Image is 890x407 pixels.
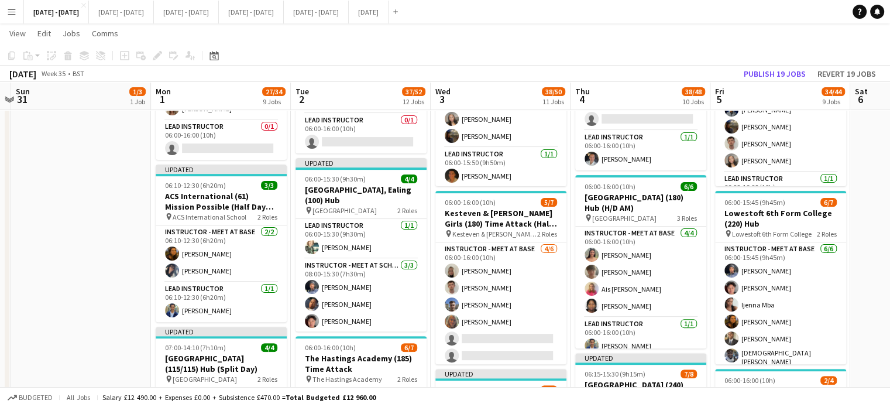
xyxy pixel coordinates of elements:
[822,97,844,106] div: 9 Jobs
[445,198,496,207] span: 06:00-16:00 (10h)
[435,74,566,148] app-card-role: Instructor - Meet at School3/306:00-15:50 (9h50m)[PERSON_NAME][PERSON_NAME][PERSON_NAME]
[92,28,118,39] span: Comms
[452,230,537,238] span: Kesteven & [PERSON_NAME] Girls
[39,69,68,78] span: Week 35
[295,158,427,331] app-job-card: Updated06:00-15:30 (9h30m)4/4[GEOGRAPHIC_DATA], Ealing (100) Hub [GEOGRAPHIC_DATA]2 RolesLead Ins...
[575,131,706,170] app-card-role: Lead Instructor1/106:00-16:00 (10h)[PERSON_NAME]
[542,97,565,106] div: 11 Jobs
[682,87,705,96] span: 38/48
[37,28,51,39] span: Edit
[263,97,285,106] div: 9 Jobs
[813,66,881,81] button: Revert 19 jobs
[295,184,427,206] h3: [GEOGRAPHIC_DATA], Ealing (100) Hub
[715,86,724,97] span: Fri
[682,97,705,106] div: 10 Jobs
[541,198,557,207] span: 5/7
[575,86,590,97] span: Thu
[575,317,706,357] app-card-role: Lead Instructor1/106:00-16:00 (10h)[PERSON_NAME]
[58,26,85,41] a: Jobs
[156,225,287,282] app-card-role: Instructor - Meet at Base2/206:10-12:30 (6h20m)[PERSON_NAME][PERSON_NAME]
[401,343,417,352] span: 6/7
[9,68,36,80] div: [DATE]
[295,353,427,374] h3: The Hastings Academy (185) Time Attack
[9,28,26,39] span: View
[261,343,277,352] span: 4/4
[713,93,724,106] span: 5
[592,214,657,223] span: [GEOGRAPHIC_DATA]
[542,87,565,96] span: 38/50
[585,370,645,378] span: 06:15-15:30 (9h15m)
[6,391,54,404] button: Budgeted
[295,86,309,97] span: Tue
[434,93,451,106] span: 3
[349,1,389,23] button: [DATE]
[156,120,287,160] app-card-role: Lead Instructor0/106:00-16:00 (10h)
[165,181,226,190] span: 06:10-12:30 (6h20m)
[129,87,146,96] span: 1/3
[156,353,287,374] h3: [GEOGRAPHIC_DATA] (115/115) Hub (Split Day)
[715,191,846,364] div: 06:00-15:45 (9h45m)6/7Lowestoft 6th Form College (220) Hub Lowestoft 6th Form College2 RolesInstr...
[33,26,56,41] a: Edit
[445,385,506,394] span: 06:00-15:45 (9h45m)
[575,227,706,317] app-card-role: Instructor - Meet at Base4/406:00-16:00 (10h)[PERSON_NAME][PERSON_NAME]Ais [PERSON_NAME][PERSON_N...
[853,93,868,106] span: 6
[855,86,868,97] span: Sat
[156,165,287,174] div: Updated
[305,343,356,352] span: 06:00-16:00 (10h)
[575,353,706,362] div: Updated
[537,230,557,238] span: 2 Roles
[822,87,845,96] span: 34/44
[575,379,706,401] h3: [GEOGRAPHIC_DATA] (240) Hub
[739,66,810,81] button: Publish 19 jobs
[541,385,557,394] span: 1/2
[435,242,566,367] app-card-role: Instructor - Meet at Base4/606:00-16:00 (10h)[PERSON_NAME][PERSON_NAME][PERSON_NAME][PERSON_NAME]
[219,1,284,23] button: [DATE] - [DATE]
[312,206,377,215] span: [GEOGRAPHIC_DATA]
[715,208,846,229] h3: Lowestoft 6th Form College (220) Hub
[16,86,30,97] span: Sun
[732,230,812,238] span: Lowestoft 6th Form College
[156,191,287,212] h3: ACS International (61) Mission Possible (Half Day AM)
[14,93,30,106] span: 31
[435,86,451,97] span: Wed
[154,93,171,106] span: 1
[284,1,349,23] button: [DATE] - [DATE]
[262,87,286,96] span: 27/34
[73,69,84,78] div: BST
[435,369,566,378] div: Updated
[715,172,846,212] app-card-role: Lead Instructor1/106:00-16:00 (10h)
[165,343,226,352] span: 07:00-14:10 (7h10m)
[575,175,706,348] app-job-card: 06:00-16:00 (10h)6/6[GEOGRAPHIC_DATA] (180) Hub (H/D AM) [GEOGRAPHIC_DATA]3 RolesInstructor - Mee...
[24,1,89,23] button: [DATE] - [DATE]
[312,375,382,384] span: The Hastings Academy
[681,370,697,378] span: 7/8
[156,165,287,322] app-job-card: Updated06:10-12:30 (6h20m)3/3ACS International (61) Mission Possible (Half Day AM) ACS Internatio...
[295,259,427,333] app-card-role: Instructor - Meet at School3/308:00-15:30 (7h30m)[PERSON_NAME][PERSON_NAME][PERSON_NAME]
[715,64,846,172] app-card-role: Instructor - Meet at Base5/506:00-16:00 (10h)[PERSON_NAME][PERSON_NAME][PERSON_NAME][PERSON_NAME]...
[817,230,837,238] span: 2 Roles
[130,97,145,106] div: 1 Job
[63,28,80,39] span: Jobs
[102,393,376,402] div: Salary £12 490.00 + Expenses £0.00 + Subsistence £470.00 =
[64,393,92,402] span: All jobs
[261,181,277,190] span: 3/3
[294,93,309,106] span: 2
[585,182,635,191] span: 06:00-16:00 (10h)
[724,376,775,385] span: 06:00-16:00 (10h)
[573,93,590,106] span: 4
[156,327,287,336] div: Updated
[89,1,154,23] button: [DATE] - [DATE]
[681,182,697,191] span: 6/6
[173,375,237,384] span: [GEOGRAPHIC_DATA]
[435,191,566,364] div: 06:00-16:00 (10h)5/7Kesteven & [PERSON_NAME] Girls (180) Time Attack (Half Day PM) Kesteven & [PE...
[19,394,53,402] span: Budgeted
[820,198,837,207] span: 6/7
[435,208,566,229] h3: Kesteven & [PERSON_NAME] Girls (180) Time Attack (Half Day PM)
[575,192,706,213] h3: [GEOGRAPHIC_DATA] (180) Hub (H/D AM)
[156,86,171,97] span: Mon
[5,26,30,41] a: View
[156,282,287,322] app-card-role: Lead Instructor1/106:10-12:30 (6h20m)[PERSON_NAME]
